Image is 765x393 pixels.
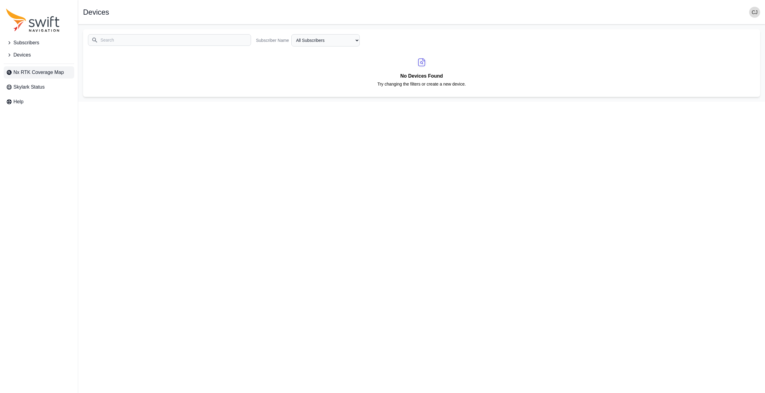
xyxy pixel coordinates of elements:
[83,9,109,16] h1: Devices
[4,37,74,49] button: Subscribers
[291,34,360,46] select: Subscriber
[4,96,74,108] a: Help
[13,98,24,105] span: Help
[13,83,45,91] span: Skylark Status
[4,66,74,79] a: Nx RTK Coverage Map
[4,81,74,93] a: Skylark Status
[4,49,74,61] button: Devices
[13,69,64,76] span: Nx RTK Coverage Map
[256,37,289,43] label: Subscriber Name
[88,34,251,46] input: Search
[749,7,760,18] img: user photo
[377,72,466,81] h2: No Devices Found
[13,39,39,46] span: Subscribers
[13,51,31,59] span: Devices
[377,81,466,92] p: Try changing the filters or create a new device.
